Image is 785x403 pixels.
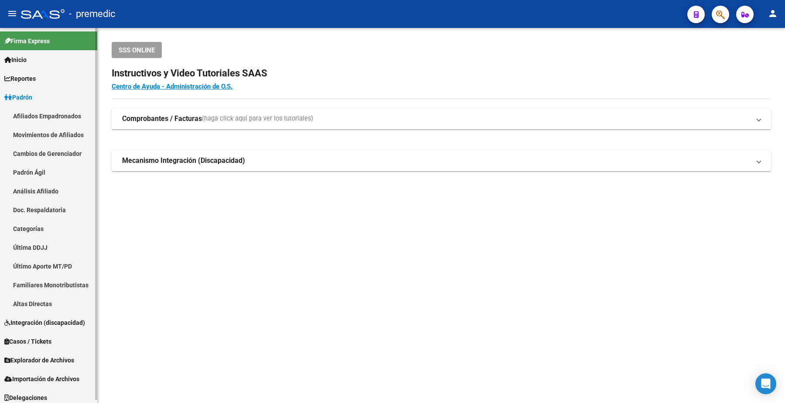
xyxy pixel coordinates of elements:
span: Firma Express [4,36,50,46]
span: Importación de Archivos [4,374,79,384]
span: Padrón [4,93,32,102]
span: Reportes [4,74,36,83]
span: Explorador de Archivos [4,355,74,365]
mat-expansion-panel-header: Comprobantes / Facturas(haga click aquí para ver los tutoriales) [112,108,771,129]
mat-expansion-panel-header: Mecanismo Integración (Discapacidad) [112,150,771,171]
strong: Comprobantes / Facturas [122,114,202,124]
span: Integración (discapacidad) [4,318,85,327]
mat-icon: person [768,8,778,19]
strong: Mecanismo Integración (Discapacidad) [122,156,245,165]
span: Inicio [4,55,27,65]
a: Centro de Ayuda - Administración de O.S. [112,83,232,90]
span: Casos / Tickets [4,337,51,346]
span: (haga click aquí para ver los tutoriales) [202,114,313,124]
div: Open Intercom Messenger [755,373,776,394]
h2: Instructivos y Video Tutoriales SAAS [112,65,771,82]
span: Delegaciones [4,393,47,403]
span: - premedic [69,4,116,24]
mat-icon: menu [7,8,17,19]
button: SSS ONLINE [112,42,162,58]
span: SSS ONLINE [119,46,155,54]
